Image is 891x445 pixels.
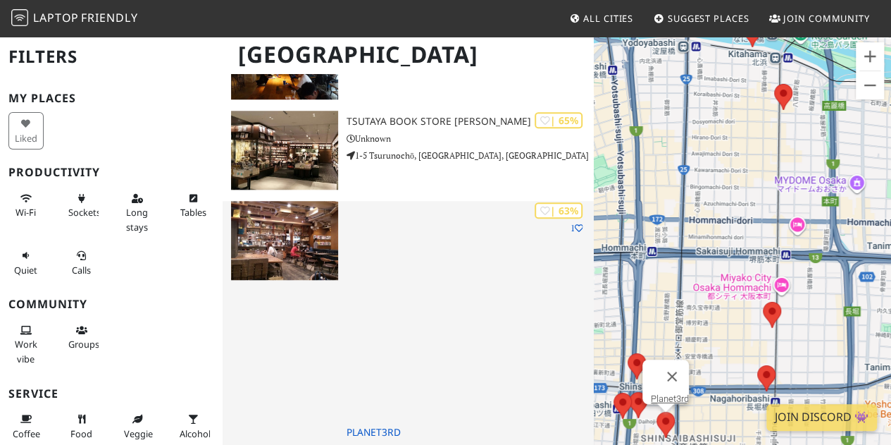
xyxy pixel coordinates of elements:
span: Alcohol [180,427,211,440]
button: Sockets [64,187,99,224]
a: LaptopFriendly LaptopFriendly [11,6,138,31]
span: Coffee [13,427,40,440]
a: Join Community [764,6,876,31]
span: Suggest Places [668,12,749,25]
button: Alcohol [175,408,211,445]
img: TSUTAYA BOOK STORE 梅田MeRISE [231,111,338,190]
h3: Community [8,298,214,311]
img: LaptopFriendly [11,9,28,26]
span: Food [70,427,92,440]
span: Veggie [124,427,153,440]
button: Long stays [120,187,155,238]
span: Quiet [14,264,37,276]
span: Join Community [783,12,870,25]
button: Close [655,360,689,394]
div: | 63% [535,202,582,219]
a: TSUTAYA BOOK STORE 梅田MeRISE | 65% TSUTAYA BOOK STORE [PERSON_NAME] Unknown 1-5 Tsurunochō, [GEOGR... [223,111,594,190]
img: Planet3rd [231,201,338,280]
span: Work-friendly tables [180,206,206,219]
h3: Service [8,387,214,401]
span: Video/audio calls [72,264,91,276]
a: Planet3rd [651,394,689,404]
button: Wi-Fi [8,187,44,224]
span: Long stays [126,206,148,233]
a: All Cities [563,6,639,31]
p: 1-5 Tsurunochō, [GEOGRAPHIC_DATA], [GEOGRAPHIC_DATA] [347,149,594,162]
button: Zoom in [856,42,884,71]
span: Group tables [68,338,99,350]
h3: Planet3rd [347,427,594,439]
span: Friendly [81,10,137,25]
span: All Cities [583,12,633,25]
h2: Filters [8,35,214,78]
button: Coffee [8,408,44,445]
h3: TSUTAYA BOOK STORE [PERSON_NAME] [347,116,594,128]
button: Zoom out [856,71,884,99]
button: Work vibe [8,319,44,370]
button: Tables [175,187,211,224]
button: Calls [64,244,99,281]
h3: Productivity [8,166,214,179]
h1: [GEOGRAPHIC_DATA] [227,35,591,74]
p: 1 [570,221,582,235]
span: Laptop [33,10,79,25]
div: | 65% [535,112,582,128]
button: Quiet [8,244,44,281]
h3: My Places [8,92,214,105]
span: Stable Wi-Fi [15,206,36,219]
span: Power sockets [68,206,101,219]
button: Groups [64,319,99,356]
span: People working [15,338,37,365]
button: Food [64,408,99,445]
p: Unknown [347,132,594,145]
button: Veggie [120,408,155,445]
a: Suggest Places [648,6,755,31]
